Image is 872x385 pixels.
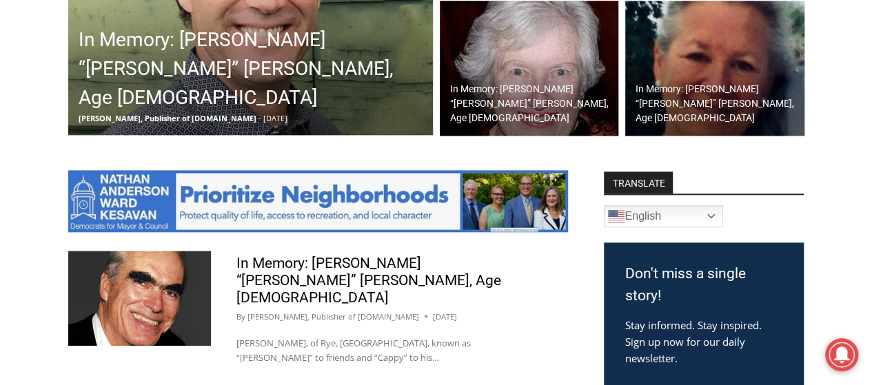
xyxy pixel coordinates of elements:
[263,113,287,123] span: [DATE]
[625,263,783,306] h3: Don't miss a single story!
[236,336,543,365] p: [PERSON_NAME], of Rye, [GEOGRAPHIC_DATA], known as “[PERSON_NAME]” to friends and “Cappy” to his…
[1,137,199,171] a: [PERSON_NAME] Read Sanctuary Fall Fest: [DATE]
[161,116,167,130] div: 6
[361,137,639,168] span: Intern @ [DOMAIN_NAME]
[608,208,625,225] img: en
[348,1,651,134] div: "[PERSON_NAME] and I covered the [DATE] Parade, which was a really eye opening experience as I ha...
[440,1,619,136] img: Obituary - Margaret Sweeney
[236,255,501,306] a: In Memory: [PERSON_NAME] “[PERSON_NAME]” [PERSON_NAME], Age [DEMOGRAPHIC_DATA]
[144,41,192,113] div: Birds of Prey: Falcon and hawk demos
[450,82,616,125] h2: In Memory: [PERSON_NAME] “[PERSON_NAME]” [PERSON_NAME], Age [DEMOGRAPHIC_DATA]
[625,1,804,136] a: In Memory: [PERSON_NAME] “[PERSON_NAME]” [PERSON_NAME], Age [DEMOGRAPHIC_DATA]
[433,311,457,323] time: [DATE]
[11,138,176,170] h4: [PERSON_NAME] Read Sanctuary Fall Fest: [DATE]
[625,317,783,366] p: Stay informed. Stay inspired. Sign up now for our daily newsletter.
[604,171,673,194] strong: TRANSLATE
[68,251,211,346] img: Obituary - John Heffernan -2
[79,25,429,112] h2: In Memory: [PERSON_NAME] “[PERSON_NAME]” [PERSON_NAME], Age [DEMOGRAPHIC_DATA]
[247,311,419,322] a: [PERSON_NAME], Publisher of [DOMAIN_NAME]
[236,311,245,323] span: By
[154,116,157,130] div: /
[332,134,668,171] a: Intern @ [DOMAIN_NAME]
[440,1,619,136] a: In Memory: [PERSON_NAME] “[PERSON_NAME]” [PERSON_NAME], Age [DEMOGRAPHIC_DATA]
[144,116,150,130] div: 2
[625,1,804,136] img: Obituary - Diana Steers - 2
[79,113,256,123] span: [PERSON_NAME], Publisher of [DOMAIN_NAME]
[258,113,261,123] span: -
[636,82,801,125] h2: In Memory: [PERSON_NAME] “[PERSON_NAME]” [PERSON_NAME], Age [DEMOGRAPHIC_DATA]
[604,205,723,227] a: English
